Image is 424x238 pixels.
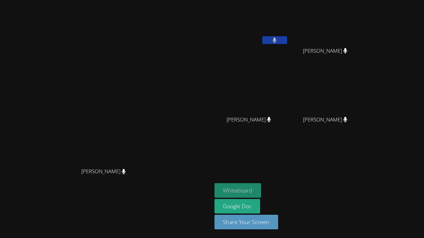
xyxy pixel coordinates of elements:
[214,215,278,229] button: Share Your Screen
[227,115,271,124] span: [PERSON_NAME]
[303,46,347,55] span: [PERSON_NAME]
[214,183,261,198] button: Whiteboard
[303,115,347,124] span: [PERSON_NAME]
[81,167,126,176] span: [PERSON_NAME]
[214,199,260,214] a: Google Doc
